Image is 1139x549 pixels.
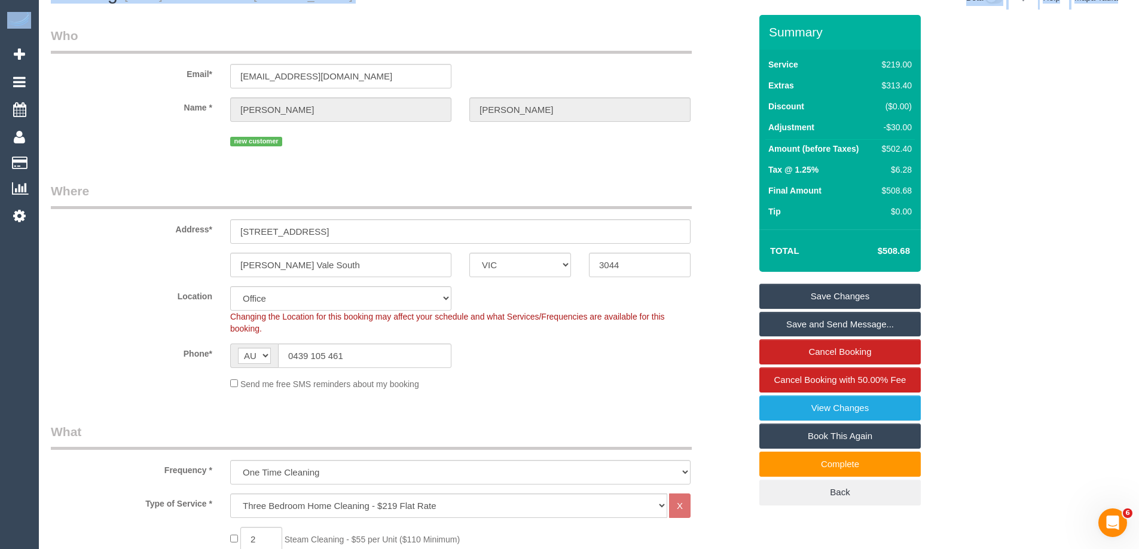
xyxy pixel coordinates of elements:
label: Phone* [42,343,221,360]
span: new customer [230,137,282,146]
div: ($0.00) [877,100,912,112]
legend: Who [51,27,692,54]
label: Final Amount [768,185,822,197]
label: Discount [768,100,804,112]
span: Send me free SMS reminders about my booking [240,379,419,389]
label: Name * [42,97,221,114]
a: Save and Send Message... [759,312,921,337]
div: $6.28 [877,164,912,176]
input: Last Name* [469,97,691,122]
a: Save Changes [759,284,921,309]
label: Service [768,59,798,70]
div: $508.68 [877,185,912,197]
span: Steam Cleaning - $55 per Unit ($110 Minimum) [285,535,460,544]
div: $0.00 [877,206,912,217]
input: Phone* [278,343,451,368]
a: Back [759,480,921,505]
h3: Summary [769,25,915,39]
label: Frequency * [42,460,221,476]
label: Amount (before Taxes) [768,143,859,155]
legend: What [51,423,692,450]
label: Email* [42,64,221,80]
strong: Total [770,246,799,256]
label: Location [42,286,221,302]
a: Cancel Booking [759,339,921,364]
a: Cancel Booking with 50.00% Fee [759,367,921,392]
a: Book This Again [759,424,921,449]
img: Automaid Logo [7,12,31,29]
input: First Name* [230,97,451,122]
h4: $508.68 [842,246,910,256]
label: Address* [42,219,221,235]
label: Tax @ 1.25% [768,164,819,176]
div: $502.40 [877,143,912,155]
label: Type of Service * [42,493,221,510]
span: Cancel Booking with 50.00% Fee [774,375,906,385]
legend: Where [51,182,692,209]
input: Email* [230,64,451,88]
a: View Changes [759,395,921,421]
div: -$30.00 [877,121,912,133]
div: $313.40 [877,79,912,91]
input: Post Code* [589,253,691,277]
span: 6 [1123,508,1132,518]
input: Suburb* [230,253,451,277]
label: Adjustment [768,121,814,133]
label: Extras [768,79,794,91]
a: Complete [759,452,921,477]
iframe: Intercom live chat [1098,508,1127,537]
span: Changing the Location for this booking may affect your schedule and what Services/Frequencies are... [230,312,665,333]
label: Tip [768,206,781,217]
div: $219.00 [877,59,912,70]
